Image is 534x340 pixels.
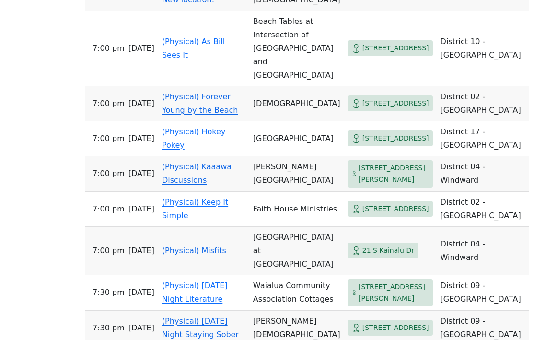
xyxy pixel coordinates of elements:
[162,127,225,150] a: (Physical) Hokey Pokey
[128,97,154,110] span: [DATE]
[249,192,344,227] td: Faith House Ministries
[93,167,125,180] span: 7:00 PM
[437,11,529,86] td: District 10 - [GEOGRAPHIC_DATA]
[362,203,429,215] span: [STREET_ADDRESS]
[437,86,529,121] td: District 02 - [GEOGRAPHIC_DATA]
[162,92,238,115] a: (Physical) Forever Young by the Beach
[362,42,429,54] span: [STREET_ADDRESS]
[362,132,429,144] span: [STREET_ADDRESS]
[362,245,414,257] span: 21 S Kainalu Dr
[437,275,529,311] td: District 09 - [GEOGRAPHIC_DATA]
[93,244,125,258] span: 7:00 PM
[437,227,529,275] td: District 04 - Windward
[162,246,226,255] a: (Physical) Misfits
[359,162,429,186] span: [STREET_ADDRESS][PERSON_NAME]
[128,202,154,216] span: [DATE]
[128,167,154,180] span: [DATE]
[162,198,228,220] a: (Physical) Keep It Simple
[128,286,154,299] span: [DATE]
[93,97,125,110] span: 7:00 PM
[362,97,429,109] span: [STREET_ADDRESS]
[437,156,529,192] td: District 04 - Windward
[93,286,125,299] span: 7:30 PM
[93,132,125,145] span: 7:00 PM
[437,121,529,156] td: District 17 - [GEOGRAPHIC_DATA]
[93,321,125,335] span: 7:30 PM
[249,121,344,156] td: [GEOGRAPHIC_DATA]
[162,162,232,185] a: (Physical) Kaaawa Discussions
[162,317,239,339] a: (Physical) [DATE] Night Staying Sober
[249,275,344,311] td: Waialua Community Association Cottages
[128,42,154,55] span: [DATE]
[249,156,344,192] td: [PERSON_NAME][GEOGRAPHIC_DATA]
[249,11,344,86] td: Beach Tables at Intersection of [GEOGRAPHIC_DATA] and [GEOGRAPHIC_DATA]
[437,192,529,227] td: District 02 - [GEOGRAPHIC_DATA]
[162,37,225,59] a: (Physical) As Bill Sees It
[93,202,125,216] span: 7:00 PM
[362,322,429,334] span: [STREET_ADDRESS]
[128,244,154,258] span: [DATE]
[128,321,154,335] span: [DATE]
[93,42,125,55] span: 7:00 PM
[249,86,344,121] td: [DEMOGRAPHIC_DATA]
[162,281,228,304] a: (Physical) [DATE] Night Literature
[359,281,429,305] span: [STREET_ADDRESS][PERSON_NAME]
[128,132,154,145] span: [DATE]
[249,227,344,275] td: [GEOGRAPHIC_DATA] at [GEOGRAPHIC_DATA]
